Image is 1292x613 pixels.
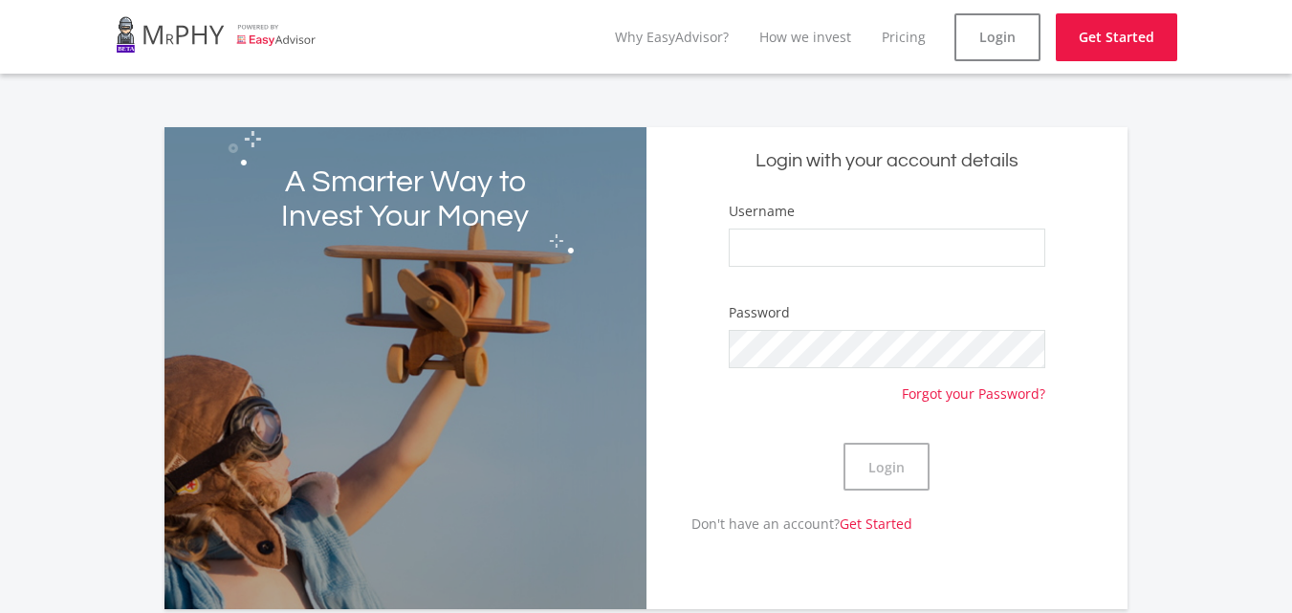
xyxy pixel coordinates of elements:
[759,28,851,46] a: How we invest
[843,443,930,491] button: Login
[840,514,912,533] a: Get Started
[661,148,1114,174] h5: Login with your account details
[1056,13,1177,61] a: Get Started
[882,28,926,46] a: Pricing
[954,13,1040,61] a: Login
[615,28,729,46] a: Why EasyAdvisor?
[902,368,1045,404] a: Forgot your Password?
[729,303,790,322] label: Password
[260,165,549,234] h2: A Smarter Way to Invest Your Money
[729,202,795,221] label: Username
[646,514,913,534] p: Don't have an account?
